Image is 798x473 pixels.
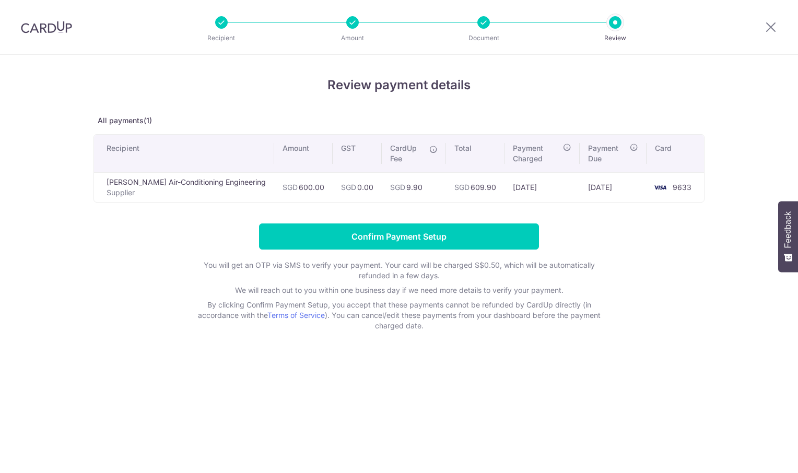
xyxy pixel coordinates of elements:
td: [PERSON_NAME] Air-Conditioning Engineering [94,172,274,202]
th: GST [333,135,382,172]
p: Document [445,33,522,43]
td: 609.90 [446,172,504,202]
th: Total [446,135,504,172]
img: CardUp [21,21,72,33]
p: You will get an OTP via SMS to verify your payment. Your card will be charged S$0.50, which will ... [190,260,608,281]
td: 9.90 [382,172,446,202]
span: SGD [341,183,356,192]
td: 0.00 [333,172,382,202]
span: SGD [283,183,298,192]
span: SGD [390,183,405,192]
p: Review [577,33,654,43]
td: [DATE] [504,172,580,202]
p: Recipient [183,33,260,43]
span: SGD [454,183,470,192]
p: Amount [314,33,391,43]
span: Feedback [783,211,793,248]
td: [DATE] [580,172,647,202]
th: Amount [274,135,333,172]
p: All payments(1) [93,115,705,126]
span: CardUp Fee [390,143,424,164]
span: Payment Charged [513,143,560,164]
input: Confirm Payment Setup [259,223,539,250]
p: By clicking Confirm Payment Setup, you accept that these payments cannot be refunded by CardUp di... [190,300,608,331]
p: We will reach out to you within one business day if we need more details to verify your payment. [190,285,608,295]
th: Card [647,135,704,172]
span: 9633 [673,183,691,192]
th: Recipient [94,135,274,172]
h4: Review payment details [93,76,705,94]
p: Supplier [107,187,266,198]
td: 600.00 [274,172,333,202]
span: Payment Due [588,143,627,164]
img: <span class="translation_missing" title="translation missing: en.account_steps.new_confirm_form.b... [650,181,671,194]
button: Feedback - Show survey [778,201,798,272]
a: Terms of Service [267,311,325,320]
